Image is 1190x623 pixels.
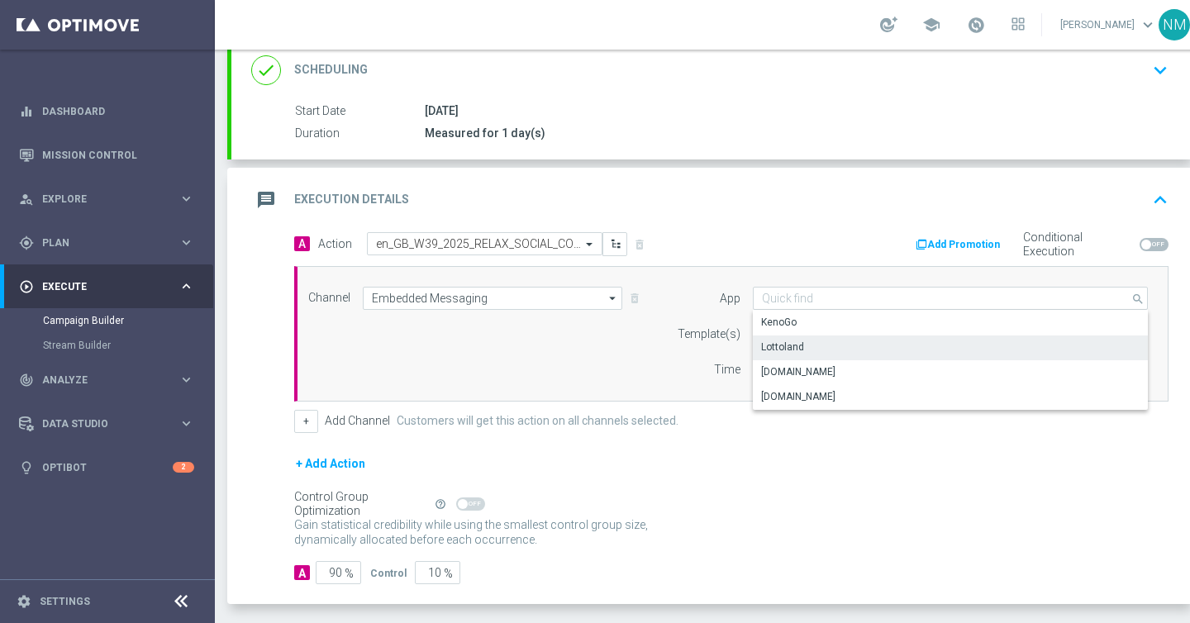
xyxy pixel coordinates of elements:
div: Press SPACE to select this row. [753,360,1148,385]
div: Press SPACE to select this row. [753,335,1148,360]
i: keyboard_arrow_up [1148,188,1173,212]
i: person_search [19,192,34,207]
a: Optibot [42,445,173,489]
i: help_outline [435,498,446,510]
div: Stream Builder [43,333,213,358]
i: equalizer [19,104,34,119]
span: school [922,16,940,34]
label: Time [714,363,740,377]
label: Customers will get this action on all channels selected. [397,414,678,428]
div: NM [1159,9,1190,40]
span: Explore [42,194,178,204]
i: track_changes [19,373,34,388]
h2: Scheduling [294,62,368,78]
div: Press SPACE to select this row. [753,311,1148,335]
button: Add Promotion [914,235,1006,254]
i: play_circle_outline [19,279,34,294]
a: Campaign Builder [43,314,172,327]
a: Stream Builder [43,339,172,352]
div: [DATE] [425,102,1162,119]
button: Mission Control [18,149,195,162]
div: Lottoland [761,340,804,354]
i: keyboard_arrow_right [178,235,194,250]
div: Analyze [19,373,178,388]
button: + [294,410,318,433]
i: message [251,185,281,215]
span: Plan [42,238,178,248]
a: Mission Control [42,133,194,177]
label: Template(s) [678,327,740,341]
span: Data Studio [42,419,178,429]
span: % [444,567,453,581]
i: keyboard_arrow_right [178,416,194,431]
button: track_changes Analyze keyboard_arrow_right [18,373,195,387]
div: Measured for 1 day(s) [425,125,1162,141]
div: Data Studio [19,416,178,431]
i: search [1131,288,1146,307]
span: Analyze [42,375,178,385]
i: settings [17,594,31,609]
div: Control [370,565,407,580]
i: gps_fixed [19,235,34,250]
div: Optibot [19,445,194,489]
div: message Execution Details keyboard_arrow_up [251,184,1174,216]
div: Mission Control [19,133,194,177]
i: keyboard_arrow_down [1148,58,1173,83]
button: play_circle_outline Execute keyboard_arrow_right [18,280,195,293]
label: App [720,292,740,306]
i: lightbulb [19,460,34,475]
i: keyboard_arrow_right [178,278,194,294]
a: Settings [40,597,90,606]
div: Execute [19,279,178,294]
span: Execute [42,282,178,292]
i: keyboard_arrow_right [178,372,194,388]
div: Explore [19,192,178,207]
span: A [294,236,310,251]
i: keyboard_arrow_right [178,191,194,207]
button: keyboard_arrow_up [1146,184,1174,216]
a: [PERSON_NAME]keyboard_arrow_down [1059,12,1159,37]
button: help_outline [433,495,456,513]
button: equalizer Dashboard [18,105,195,118]
span: keyboard_arrow_down [1139,16,1157,34]
a: Dashboard [42,89,194,133]
h2: Execution Details [294,192,409,207]
button: keyboard_arrow_down [1146,55,1174,86]
button: person_search Explore keyboard_arrow_right [18,193,195,206]
button: + Add Action [294,454,367,474]
span: % [345,567,354,581]
div: [DOMAIN_NAME] [761,389,835,404]
label: Start Date [295,104,425,119]
label: Conditional Execution [1023,231,1133,259]
label: Duration [295,126,425,141]
div: Plan [19,235,178,250]
div: [DOMAIN_NAME] [761,364,835,379]
div: A [294,565,310,580]
ng-select: en_GB_W39_2025_RELAX_SOCIAL_COMPETITION__NVIP_RI_TAC_GM [367,232,602,255]
input: Select channel [363,287,622,310]
div: done Scheduling keyboard_arrow_down [251,55,1174,86]
i: arrow_drop_down [605,288,621,309]
button: lightbulb Optibot 2 [18,461,195,474]
label: Channel [308,291,350,305]
i: done [251,55,281,85]
div: 2 [173,462,194,473]
div: KenoGo [761,315,797,330]
button: Data Studio keyboard_arrow_right [18,417,195,430]
label: Add Channel [325,414,390,428]
label: Action [318,237,352,251]
div: Control Group Optimization [294,490,433,518]
input: Quick find [753,287,1148,310]
div: Press SPACE to select this row. [753,385,1148,410]
button: gps_fixed Plan keyboard_arrow_right [18,236,195,250]
div: Dashboard [19,89,194,133]
div: Campaign Builder [43,308,213,333]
